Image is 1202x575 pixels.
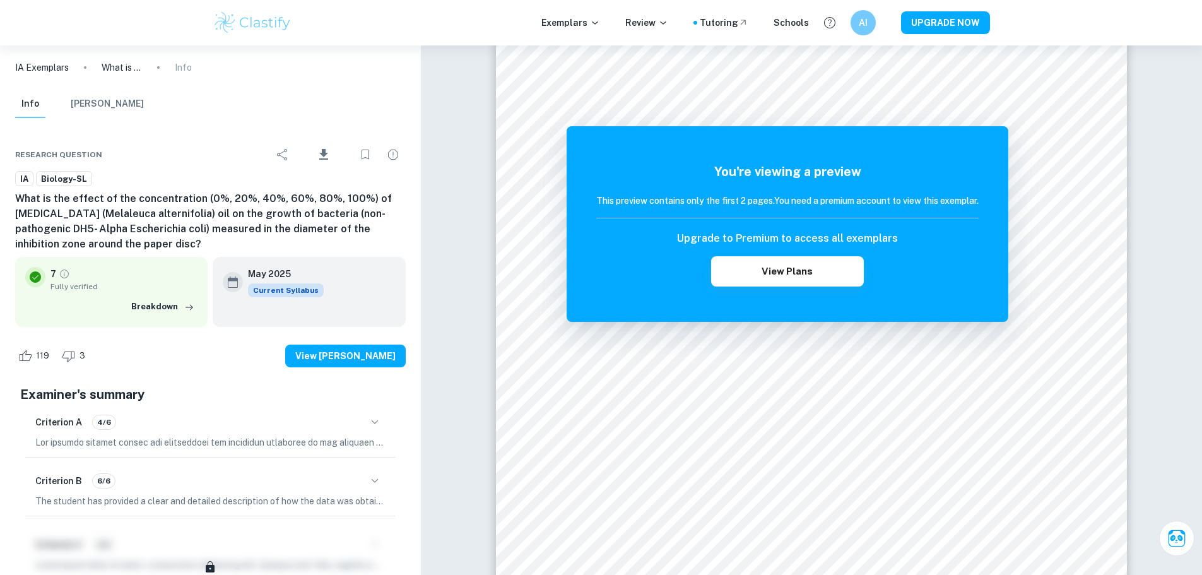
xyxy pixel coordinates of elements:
span: Research question [15,149,102,160]
h6: AI [856,16,870,30]
h6: Criterion B [35,474,82,488]
div: Share [270,142,295,167]
h6: What is the effect of the concentration (0%, 20%, 40%, 60%, 80%, 100%) of [MEDICAL_DATA] (Melaleu... [15,191,406,252]
h6: May 2025 [248,267,314,281]
span: IA [16,173,33,186]
p: 7 [50,267,56,281]
span: 119 [29,350,56,362]
span: 6/6 [93,475,115,487]
button: View [PERSON_NAME] [285,345,406,367]
button: Info [15,90,45,118]
button: [PERSON_NAME] [71,90,144,118]
p: Info [175,61,192,74]
span: Fully verified [50,281,197,292]
p: What is the effect of the concentration (0%, 20%, 40%, 60%, 80%, 100%) of [MEDICAL_DATA] (Melaleu... [102,61,142,74]
button: Breakdown [128,297,197,316]
h5: You're viewing a preview [596,162,979,181]
button: Ask Clai [1159,521,1194,556]
span: 3 [73,350,92,362]
button: Help and Feedback [819,12,840,33]
span: Current Syllabus [248,283,324,297]
h6: This preview contains only the first 2 pages. You need a premium account to view this exemplar. [596,194,979,208]
p: Exemplars [541,16,600,30]
div: Bookmark [353,142,378,167]
div: Report issue [380,142,406,167]
h6: Upgrade to Premium to access all exemplars [677,231,898,246]
div: Dislike [59,346,92,366]
h6: Criterion A [35,415,82,429]
p: Review [625,16,668,30]
div: Download [298,138,350,171]
a: Grade fully verified [59,268,70,280]
span: 4/6 [93,417,115,428]
a: IA Exemplars [15,61,69,74]
p: Lor ipsumdo sitamet consec adi elitseddoei tem incididun utlaboree do mag aliquaen adminimv, quis... [35,436,386,449]
h5: Examiner's summary [20,385,401,404]
button: AI [851,10,876,35]
a: Tutoring [700,16,748,30]
a: Biology-SL [36,171,92,187]
img: Clastify logo [213,10,293,35]
button: View Plans [711,256,864,287]
span: Biology-SL [37,173,91,186]
a: IA [15,171,33,187]
a: Schools [774,16,809,30]
div: Like [15,346,56,366]
button: UPGRADE NOW [901,11,990,34]
p: The student has provided a clear and detailed description of how the data was obtained and proces... [35,494,386,508]
div: This exemplar is based on the current syllabus. Feel free to refer to it for inspiration/ideas wh... [248,283,324,297]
